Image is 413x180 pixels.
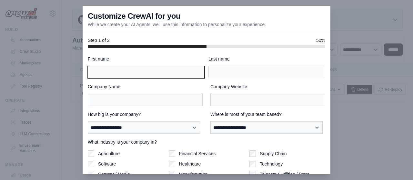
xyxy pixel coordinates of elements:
iframe: Chat Widget [381,149,413,180]
label: Financial Services [179,150,216,157]
label: How big is your company? [88,111,203,118]
label: Manufacturing [179,171,208,177]
label: Content / Media [98,171,130,177]
span: Step 1 of 2 [88,37,110,43]
label: Telecom / Utilities / Petro [260,171,309,177]
span: 50% [316,37,325,43]
label: Where is most of your team based? [210,111,325,118]
label: Supply Chain [260,150,287,157]
label: First name [88,56,205,62]
label: Software [98,161,116,167]
label: Last name [208,56,325,62]
h3: Customize CrewAI for you [88,11,180,21]
label: What industry is your company in? [88,139,325,145]
label: Technology [260,161,283,167]
label: Healthcare [179,161,201,167]
p: While we create your AI Agents, we'll use this information to personalize your experience. [88,21,266,28]
label: Company Name [88,83,203,90]
label: Agriculture [98,150,120,157]
label: Company Website [210,83,325,90]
